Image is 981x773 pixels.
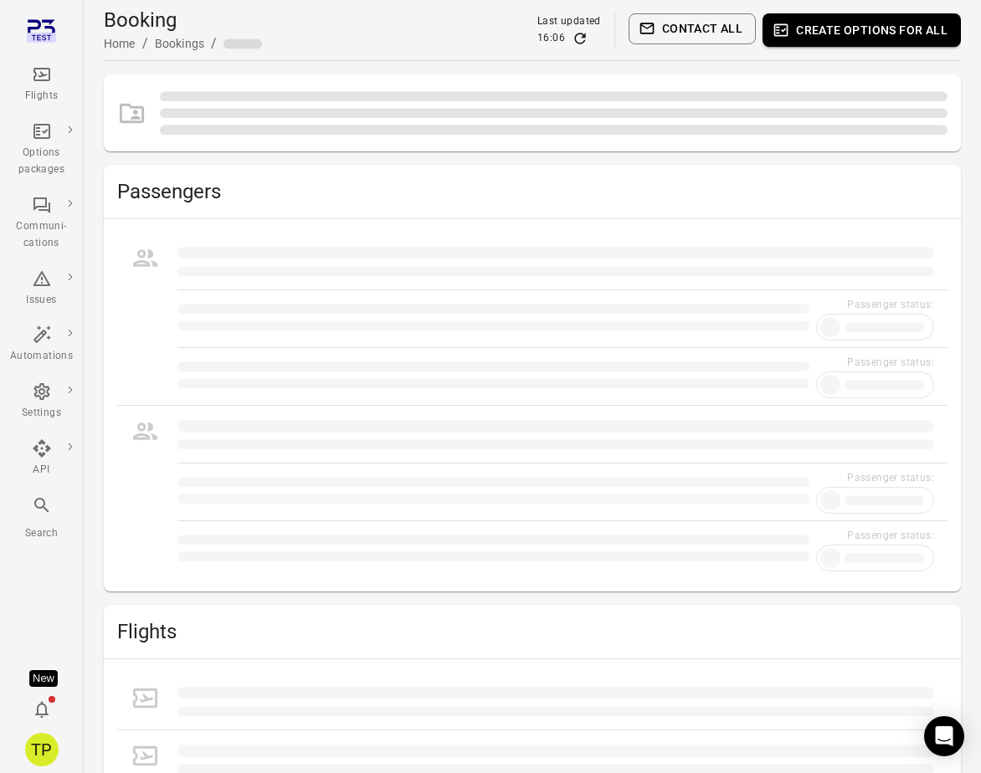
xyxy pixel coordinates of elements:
a: Issues [3,264,80,314]
div: Settings [10,405,73,422]
button: Notifications [25,693,59,726]
a: Home [104,37,136,50]
div: Communi-cations [10,218,73,252]
a: API [3,433,80,484]
button: Search [3,490,80,546]
div: Flights [10,88,73,105]
div: Open Intercom Messenger [924,716,964,756]
a: Options packages [3,116,80,183]
button: Create options for all [763,13,961,47]
div: Options packages [10,145,73,178]
h1: Booking [104,7,262,33]
div: TP [25,733,59,766]
button: Tómas Páll Máté [18,726,65,773]
a: Communi-cations [3,190,80,257]
li: / [142,33,148,54]
div: API [10,462,73,479]
li: / [211,33,217,54]
nav: Breadcrumbs [104,33,262,54]
div: Bookings [155,35,204,52]
a: Automations [3,320,80,370]
a: Settings [3,376,80,427]
button: Contact all [629,13,756,44]
div: Last updated [537,13,601,30]
div: Issues [10,292,73,309]
h2: Passengers [117,178,948,205]
div: Search [10,525,73,542]
div: Tooltip anchor [29,670,58,687]
div: Automations [10,348,73,365]
button: Refresh data [572,30,588,47]
div: 16:06 [537,30,565,47]
h2: Flights [117,618,948,645]
a: Flights [3,59,80,110]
